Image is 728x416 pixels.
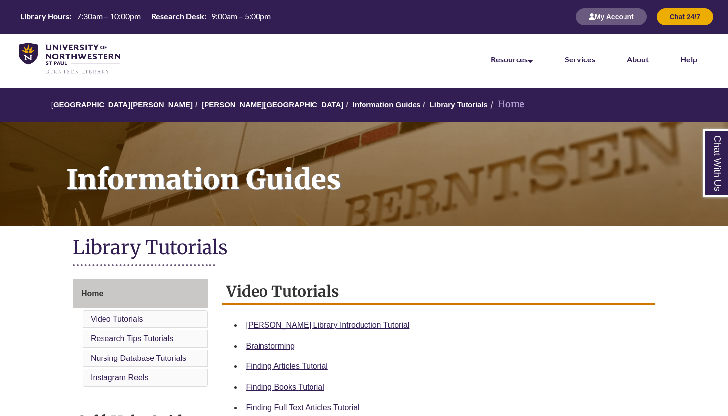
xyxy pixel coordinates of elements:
[91,315,143,323] a: Video Tutorials
[491,55,533,64] a: Resources
[488,97,524,112] li: Home
[51,100,193,109] a: [GEOGRAPHIC_DATA][PERSON_NAME]
[222,279,656,305] h2: Video Tutorials
[16,11,275,23] a: Hours Today
[680,55,697,64] a: Help
[353,100,421,109] a: Information Guides
[91,373,149,382] a: Instagram Reels
[246,383,324,391] a: Finding Books Tutorial
[576,12,647,21] a: My Account
[211,11,271,21] span: 9:00am – 5:00pm
[246,342,295,350] a: Brainstorming
[55,122,728,213] h1: Information Guides
[246,403,360,412] a: Finding Full Text Articles Tutorial
[202,100,343,109] a: [PERSON_NAME][GEOGRAPHIC_DATA]
[565,55,595,64] a: Services
[657,8,713,25] button: Chat 24/7
[147,11,208,22] th: Research Desk:
[91,334,173,343] a: Research Tips Tutorials
[430,100,488,109] a: Library Tutorials
[91,354,186,362] a: Nursing Database Tutorials
[73,279,208,389] div: Guide Page Menu
[73,236,655,262] h1: Library Tutorials
[16,11,275,22] table: Hours Today
[576,8,647,25] button: My Account
[77,11,141,21] span: 7:30am – 10:00pm
[246,362,328,370] a: Finding Articles Tutorial
[16,11,73,22] th: Library Hours:
[81,289,103,297] span: Home
[246,321,410,329] a: [PERSON_NAME] Library Introduction Tutorial
[73,279,208,308] a: Home
[627,55,649,64] a: About
[657,12,713,21] a: Chat 24/7
[19,43,120,75] img: UNWSP Library Logo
